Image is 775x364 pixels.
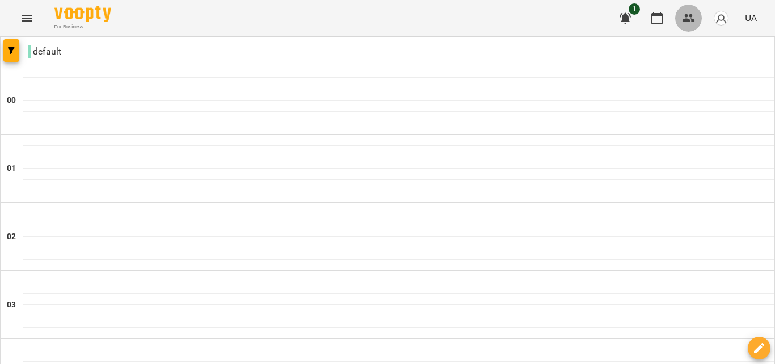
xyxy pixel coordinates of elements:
[740,7,761,28] button: UA
[28,45,61,58] p: default
[629,3,640,15] span: 1
[7,162,16,175] h6: 01
[7,231,16,243] h6: 02
[54,23,111,31] span: For Business
[54,6,111,22] img: Voopty Logo
[713,10,729,26] img: avatar_s.png
[745,12,757,24] span: UA
[7,299,16,311] h6: 03
[7,94,16,107] h6: 00
[14,5,41,32] button: Menu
